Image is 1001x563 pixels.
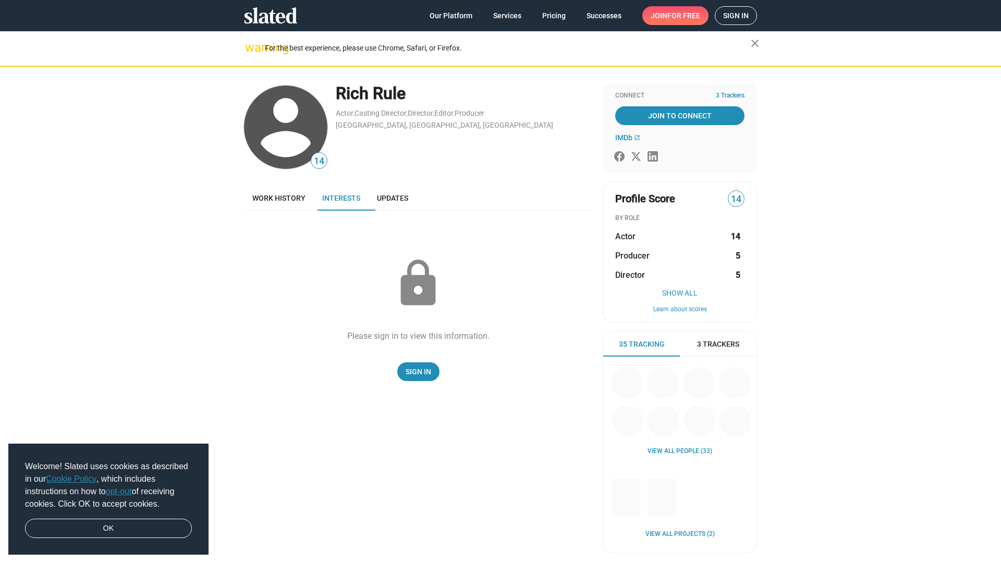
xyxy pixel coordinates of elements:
[377,194,408,202] span: Updates
[615,133,640,142] a: IMDb
[615,289,744,297] button: Show All
[731,231,740,242] strong: 14
[485,6,530,25] a: Services
[406,362,431,381] span: Sign In
[408,109,433,117] a: Director
[25,460,192,510] span: Welcome! Slated uses cookies as described in our , which includes instructions on how to of recei...
[336,109,353,117] a: Actor
[397,362,440,381] a: Sign In
[749,37,761,50] mat-icon: close
[430,6,472,25] span: Our Platform
[615,214,744,223] div: BY ROLE
[736,250,740,261] strong: 5
[106,487,132,496] a: opt-out
[454,111,455,117] span: ,
[736,270,740,280] strong: 5
[336,82,592,105] div: Rich Rule
[615,305,744,314] button: Learn about scores
[723,7,749,25] span: Sign in
[455,109,484,117] a: Producer
[46,474,96,483] a: Cookie Policy
[615,270,645,280] span: Director
[265,41,751,55] div: For the best experience, please use Chrome, Safari, or Firefox.
[615,231,636,242] span: Actor
[336,121,553,129] a: [GEOGRAPHIC_DATA], [GEOGRAPHIC_DATA], [GEOGRAPHIC_DATA]
[634,134,640,141] mat-icon: open_in_new
[542,6,566,25] span: Pricing
[534,6,574,25] a: Pricing
[433,111,434,117] span: ,
[645,530,715,538] a: View all Projects (2)
[716,92,744,100] span: 3 Trackers
[615,133,632,142] span: IMDb
[715,6,757,25] a: Sign in
[245,41,258,54] mat-icon: warning
[667,6,700,25] span: for free
[615,106,744,125] a: Join To Connect
[642,6,709,25] a: Joinfor free
[651,6,700,25] span: Join
[434,109,454,117] a: Editor
[355,109,407,117] a: Casting Director
[615,250,650,261] span: Producer
[314,186,369,211] a: Interests
[493,6,521,25] span: Services
[353,111,355,117] span: ,
[697,339,739,349] span: 3 Trackers
[619,339,665,349] span: 35 Tracking
[347,331,490,341] div: Please sign in to view this information.
[322,194,360,202] span: Interests
[421,6,481,25] a: Our Platform
[252,194,306,202] span: Work history
[728,192,744,206] span: 14
[407,111,408,117] span: ,
[648,447,712,456] a: View all People (33)
[587,6,621,25] span: Successes
[615,92,744,100] div: Connect
[392,258,444,310] mat-icon: lock
[617,106,742,125] span: Join To Connect
[369,186,417,211] a: Updates
[578,6,630,25] a: Successes
[244,186,314,211] a: Work history
[615,192,675,206] span: Profile Score
[25,519,192,538] a: dismiss cookie message
[8,444,209,555] div: cookieconsent
[311,154,327,168] span: 14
